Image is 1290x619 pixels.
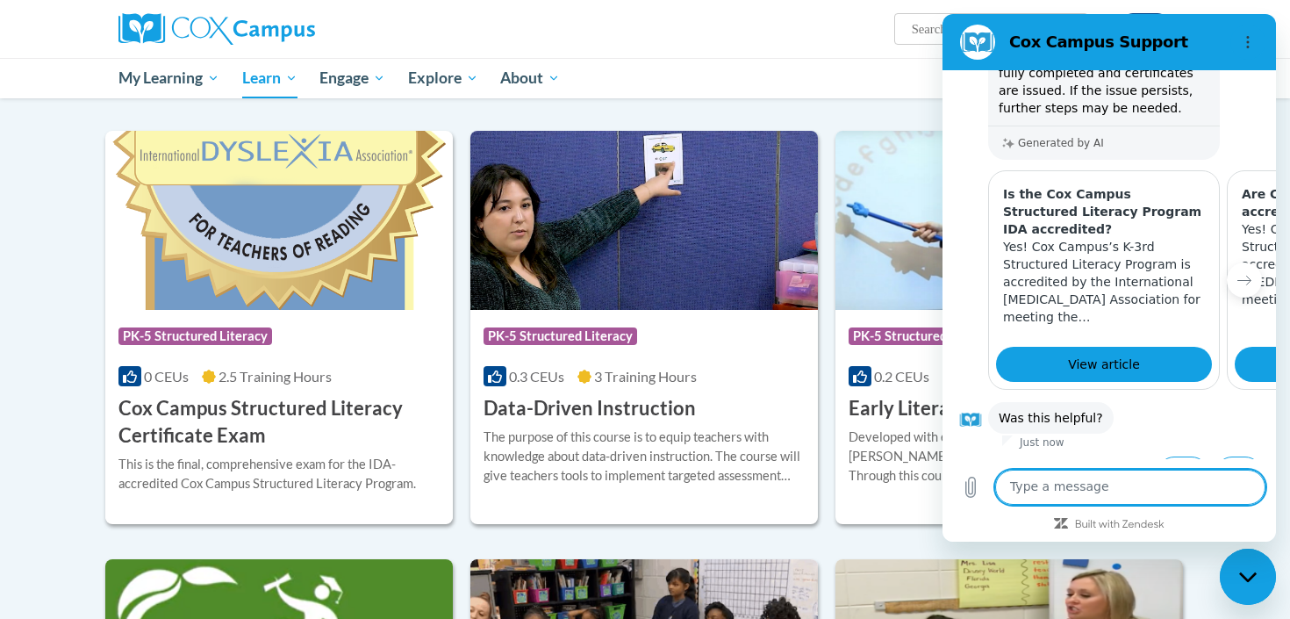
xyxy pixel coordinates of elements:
[118,68,219,89] span: My Learning
[835,131,1183,310] img: Course Logo
[942,14,1276,542] iframe: Messaging window
[118,395,440,450] h3: Cox Campus Structured Literacy Certificate Exam
[219,368,332,385] span: 2.5 Training Hours
[133,506,222,517] a: Built with Zendesk: Visit the Zendesk website in a new tab
[299,206,501,294] p: Yes! Cox Campus’s K-3rd Structured Literacy Program is accredited by the International [MEDICAL_D...
[490,58,572,98] a: About
[92,58,1198,98] div: Main menu
[484,395,696,422] h3: Data-Driven Instruction
[118,327,272,345] span: PK-5 Structured Literacy
[118,455,440,493] div: This is the final, comprehensive exam for the IDA-accredited Cox Campus Structured Literacy Program.
[484,428,805,486] div: The purpose of this course is to equip teachers with knowledge about data-driven instruction. The...
[118,13,315,45] img: Cox Campus
[910,18,1050,40] input: Search Courses
[874,368,929,385] span: 0.2 CEUs
[408,68,478,89] span: Explore
[594,368,697,385] span: 3 Training Hours
[1220,549,1276,605] iframe: Button to launch messaging window, conversation in progress
[500,68,560,89] span: About
[118,13,452,45] a: Cox Campus
[397,58,490,98] a: Explore
[292,333,508,368] a: View article: 'Are Cox Campus courses IDA accredited?'
[509,368,564,385] span: 0.3 CEUs
[835,131,1183,524] a: Course LogoPK-5 Structured Literacy0.2 CEUs2 Training Hours Early LiteracyDeveloped with expert c...
[470,131,818,310] img: Course Logo
[319,68,385,89] span: Engage
[273,443,319,476] button: No
[484,327,637,345] span: PK-5 Structured Literacy
[215,443,266,476] button: Yes
[849,395,970,422] h3: Early Literacy
[11,456,46,491] button: Upload file
[105,131,453,524] a: Course LogoPK-5 Structured Literacy0 CEUs2.5 Training Hours Cox Campus Structured Literacy Certif...
[107,58,231,98] a: My Learning
[849,428,1170,486] div: Developed with expert contributor, Dr. [PERSON_NAME], Reading Teacherʹs Top Ten Tools. Through th...
[299,171,501,206] h3: Are Cox Campus courses IDA accredited?
[77,421,122,435] p: Just now
[470,131,818,524] a: Course LogoPK-5 Structured Literacy0.3 CEUs3 Training Hours Data-Driven InstructionThe purpose of...
[1119,13,1172,41] button: Account Settings
[849,327,1002,345] span: PK-5 Structured Literacy
[308,58,397,98] a: Engage
[231,58,309,98] a: Learn
[56,395,161,413] span: Was this helpful?
[242,68,297,89] span: Learn
[105,131,453,310] img: Course Logo
[144,368,189,385] span: 0 CEUs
